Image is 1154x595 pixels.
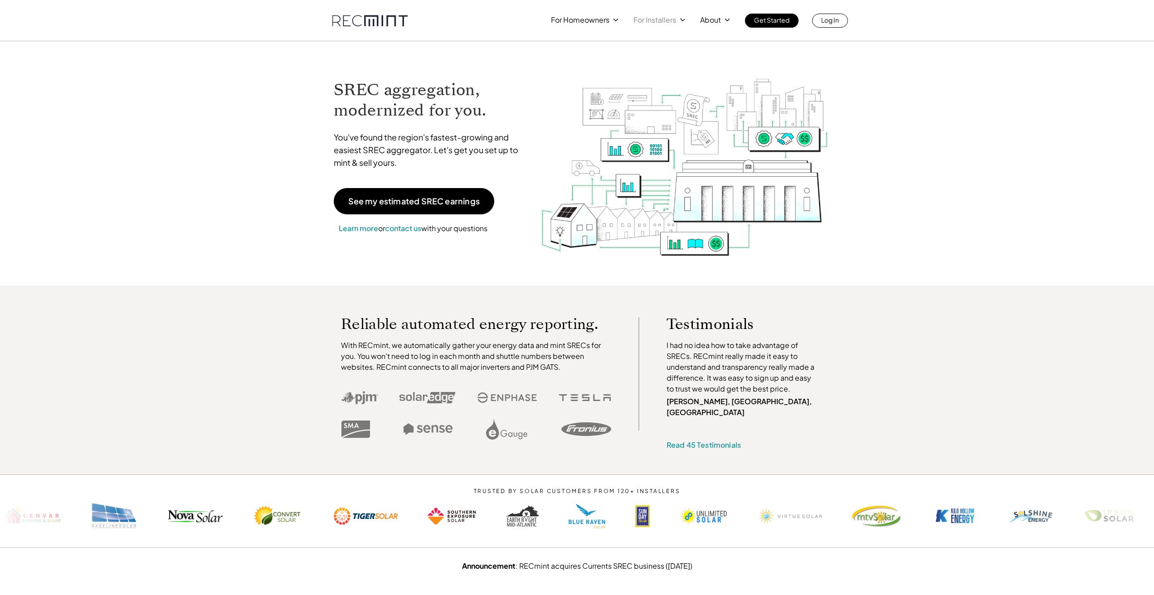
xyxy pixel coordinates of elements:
p: For Homeowners [551,14,609,26]
a: Get Started [745,14,799,28]
a: See my estimated SREC earnings [334,188,494,214]
a: Read 45 Testimonials [667,440,741,450]
p: Testimonials [667,317,802,331]
p: Get Started [754,14,789,26]
a: Learn more [339,223,378,233]
img: RECmint value cycle [540,55,829,258]
p: About [700,14,721,26]
p: I had no idea how to take advantage of SRECs. RECmint really made it easy to understand and trans... [667,340,819,394]
p: Reliable automated energy reporting. [341,317,611,331]
p: [PERSON_NAME], [GEOGRAPHIC_DATA], [GEOGRAPHIC_DATA] [667,396,819,418]
p: TRUSTED BY SOLAR CUSTOMERS FROM 120+ INSTALLERS [446,488,708,494]
a: contact us [385,223,421,233]
p: or with your questions [334,223,492,234]
a: Log In [812,14,848,28]
p: Log In [821,14,839,26]
p: For Installers [633,14,676,26]
p: With RECmint, we automatically gather your energy data and mint SRECs for you. You won't need to ... [341,340,611,372]
p: See my estimated SREC earnings [348,197,480,205]
strong: Announcement [462,561,516,571]
a: Announcement: RECmint acquires Currents SREC business ([DATE]) [462,561,692,571]
h1: SREC aggregation, modernized for you. [334,80,527,121]
p: You've found the region's fastest-growing and easiest SREC aggregator. Let's get you set up to mi... [334,131,527,169]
